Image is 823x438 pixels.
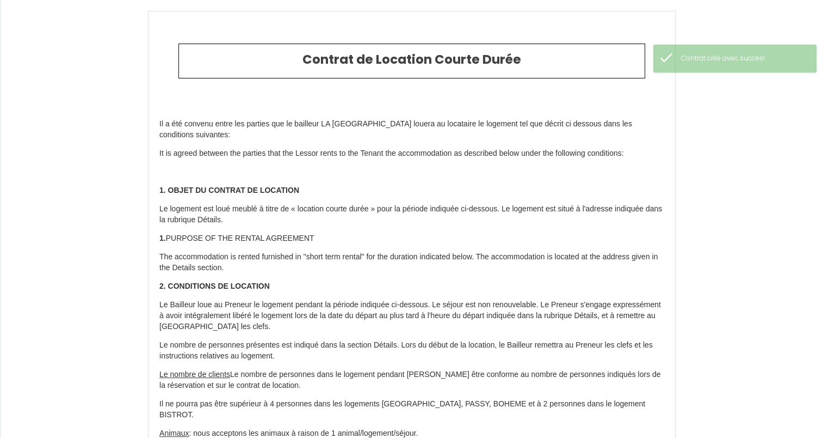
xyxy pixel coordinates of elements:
h2: Contrat de Location Courte Durée [187,52,636,68]
p: PURPOSE OF THE RENTAL AGREEMENT [159,233,664,244]
p: Il ne pourra pas être supérieur à 4 personnes dans les logements [GEOGRAPHIC_DATA], PASSY, BOHEME... [159,399,664,421]
p: Le nombre de personnes présentes est indiqué dans la section Détails. Lors du début de la locatio... [159,340,664,362]
p: Le Bailleur loue au Preneur le logement pendant la période indiquée ci-dessous. Le séjour est non... [159,300,664,332]
u: Le nombre de clients [159,370,230,379]
u: Animaux [159,429,189,437]
p: The accommodation is rented furnished in "short term rental" for the duration indicated below. Th... [159,252,664,273]
p: It is agreed between the parties that the Lessor rents to the Tenant the accommodation as describ... [159,148,664,159]
div: Contrat créé avec succès! [681,53,805,64]
strong: 1. OBJET DU CONTRAT DE LOCATION [159,186,299,194]
p: Le logement est loué meublé à titre de « location courte durée » pour la période indiquée ci-dess... [159,204,664,226]
p: Il a été convenu entre les parties que le bailleur LA [GEOGRAPHIC_DATA] louera au locataire le lo... [159,119,664,141]
strong: 1. [159,234,166,242]
strong: 2. CONDITIONS DE LOCATION [159,282,270,290]
p: Le nombre de personnes dans le logement pendant [PERSON_NAME] être conforme au nombre de personne... [159,369,664,391]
